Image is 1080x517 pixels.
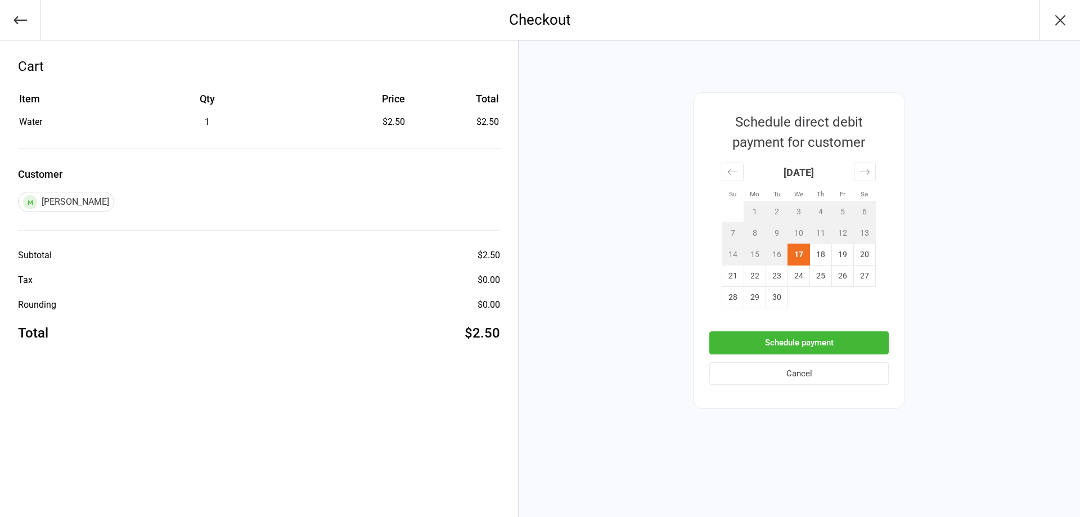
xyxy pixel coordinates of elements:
th: Total [409,91,499,114]
th: Qty [109,91,305,114]
th: Item [19,91,108,114]
td: Not available. Sunday, September 14, 2025 [722,244,744,266]
button: Cancel [709,362,889,385]
div: Move forward to switch to the next month. [854,163,876,181]
td: Selected. Wednesday, September 17, 2025 [788,244,810,266]
small: Th [817,190,824,198]
span: Water [19,116,42,127]
td: Not available. Sunday, September 7, 2025 [722,223,744,244]
div: [PERSON_NAME] [18,192,114,212]
td: Not available. Thursday, September 11, 2025 [810,223,832,244]
td: Not available. Wednesday, September 10, 2025 [788,223,810,244]
td: Not available. Monday, September 15, 2025 [744,244,766,266]
div: Price [306,91,405,106]
small: Fr [840,190,845,198]
td: Tuesday, September 30, 2025 [766,287,788,308]
small: We [794,190,803,198]
td: Sunday, September 28, 2025 [722,287,744,308]
strong: [DATE] [784,167,814,178]
div: $2.50 [306,115,405,129]
td: Not available. Monday, September 8, 2025 [744,223,766,244]
small: Sa [861,190,868,198]
div: $0.00 [478,298,500,312]
div: $0.00 [478,273,500,287]
div: 1 [109,115,305,129]
td: Not available. Tuesday, September 9, 2025 [766,223,788,244]
td: Thursday, September 18, 2025 [810,244,832,266]
td: Friday, September 26, 2025 [832,266,854,287]
label: Customer [18,167,500,182]
td: Not available. Saturday, September 13, 2025 [854,223,876,244]
td: $2.50 [409,115,499,129]
small: Mo [750,190,759,198]
button: Schedule payment [709,331,889,354]
td: Not available. Wednesday, September 3, 2025 [788,201,810,223]
div: Cart [18,56,500,77]
td: Friday, September 19, 2025 [832,244,854,266]
div: $2.50 [465,323,500,343]
td: Wednesday, September 24, 2025 [788,266,810,287]
td: Sunday, September 21, 2025 [722,266,744,287]
div: Subtotal [18,249,52,262]
div: Schedule direct debit payment for customer [709,112,888,152]
td: Not available. Friday, September 12, 2025 [832,223,854,244]
td: Not available. Tuesday, September 16, 2025 [766,244,788,266]
div: Calendar [709,152,888,321]
td: Thursday, September 25, 2025 [810,266,832,287]
div: Total [18,323,48,343]
small: Tu [773,190,780,198]
small: Su [729,190,736,198]
td: Not available. Thursday, September 4, 2025 [810,201,832,223]
td: Saturday, September 27, 2025 [854,266,876,287]
div: Move backward to switch to the previous month. [722,163,744,181]
div: Tax [18,273,33,287]
td: Not available. Friday, September 5, 2025 [832,201,854,223]
td: Monday, September 29, 2025 [744,287,766,308]
td: Saturday, September 20, 2025 [854,244,876,266]
td: Tuesday, September 23, 2025 [766,266,788,287]
td: Not available. Tuesday, September 2, 2025 [766,201,788,223]
td: Monday, September 22, 2025 [744,266,766,287]
td: Not available. Saturday, September 6, 2025 [854,201,876,223]
div: $2.50 [478,249,500,262]
div: Rounding [18,298,56,312]
td: Not available. Monday, September 1, 2025 [744,201,766,223]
